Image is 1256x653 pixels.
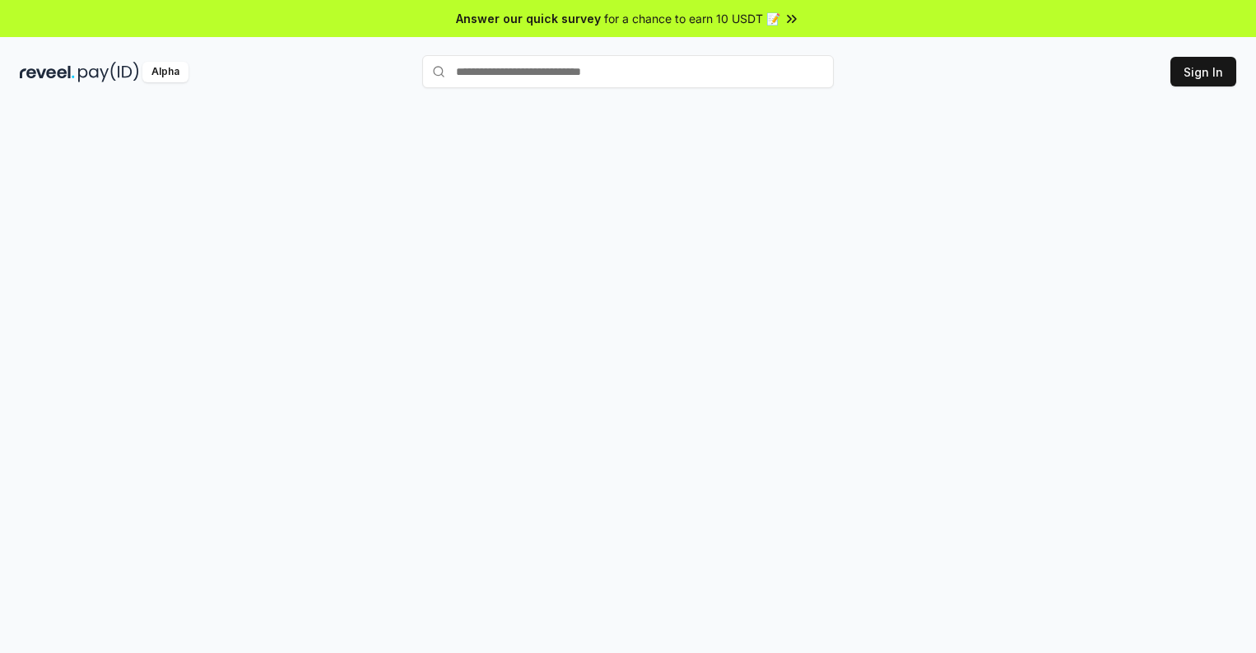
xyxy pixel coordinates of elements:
[142,62,188,82] div: Alpha
[20,62,75,82] img: reveel_dark
[604,10,780,27] span: for a chance to earn 10 USDT 📝
[78,62,139,82] img: pay_id
[456,10,601,27] span: Answer our quick survey
[1170,57,1236,86] button: Sign In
